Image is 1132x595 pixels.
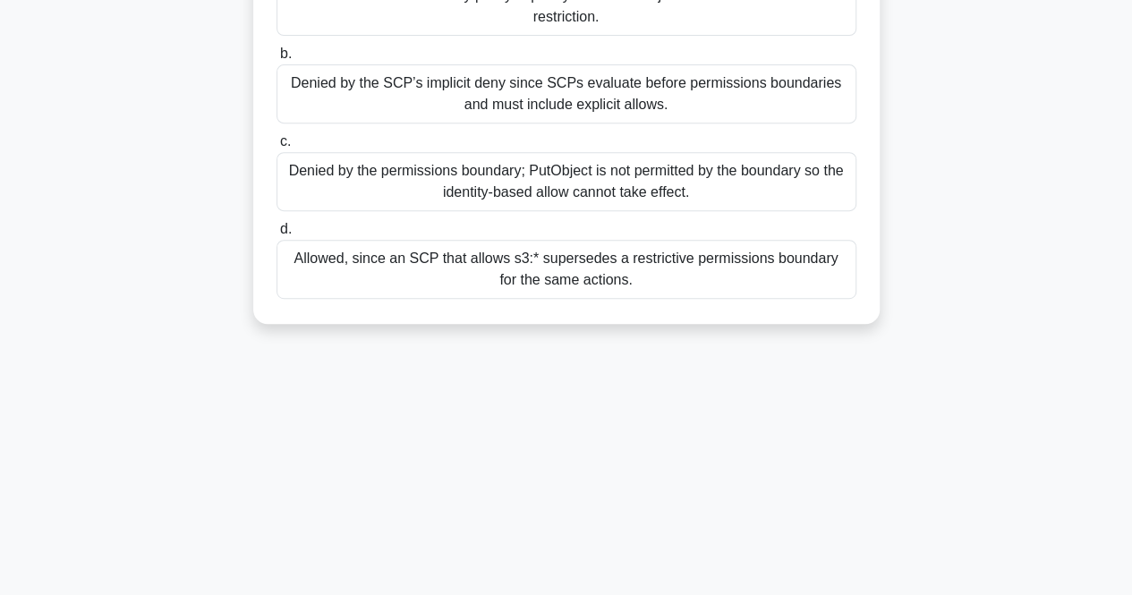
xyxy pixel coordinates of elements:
span: d. [280,221,292,236]
span: b. [280,46,292,61]
div: Denied by the SCP’s implicit deny since SCPs evaluate before permissions boundaries and must incl... [277,64,856,123]
div: Allowed, since an SCP that allows s3:* supersedes a restrictive permissions boundary for the same... [277,240,856,299]
div: Denied by the permissions boundary; PutObject is not permitted by the boundary so the identity-ba... [277,152,856,211]
span: c. [280,133,291,149]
